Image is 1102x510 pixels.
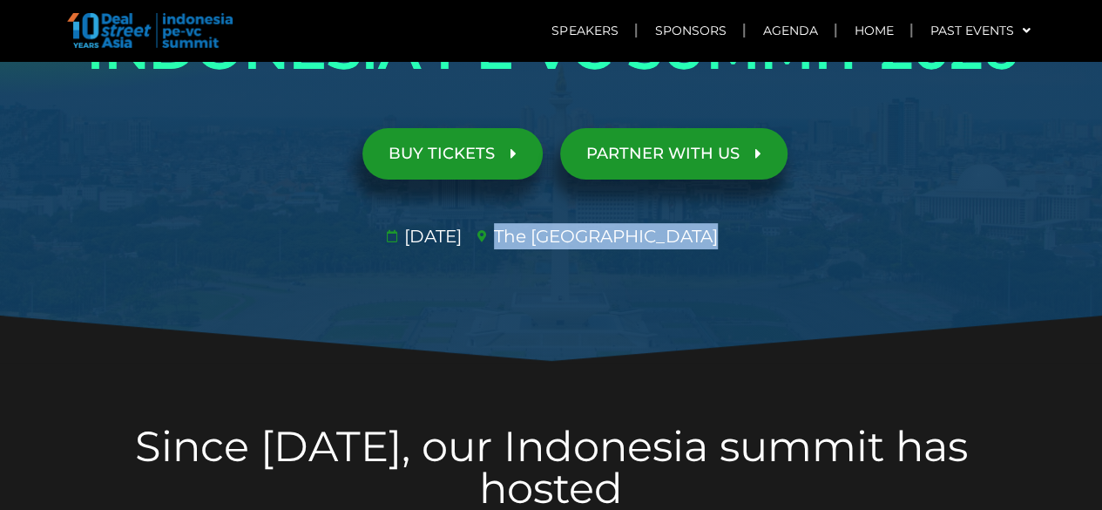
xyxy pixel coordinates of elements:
span: PARTNER WITH US [586,146,740,162]
a: Speakers [534,10,635,51]
h2: Since [DATE], our Indonesia summit has hosted [64,425,1039,509]
span: The [GEOGRAPHIC_DATA]​ [490,223,718,249]
a: BUY TICKETS [362,128,543,180]
span: [DATE]​ [400,223,462,249]
span: BUY TICKETS [389,146,495,162]
a: Home [836,10,910,51]
a: Agenda [745,10,835,51]
a: Past Events [912,10,1047,51]
a: PARTNER WITH US [560,128,788,180]
a: Sponsors [637,10,743,51]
